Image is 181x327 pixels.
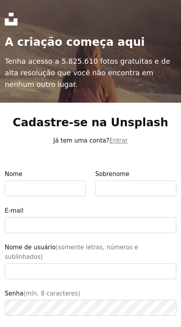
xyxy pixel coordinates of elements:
a: Entrar [109,137,128,145]
label: E-mail [5,206,177,233]
input: Nome de usuário(somente letras, números e sublinhados) [5,264,177,280]
input: Nome [5,181,86,197]
input: Sobrenome [95,181,177,197]
input: E-mail [5,217,177,233]
h2: A criação começa aqui [5,35,177,49]
a: Início — Unsplash [5,13,18,25]
p: Já tem uma conta? [5,136,177,146]
span: (mín. 8 caracteres) [23,290,80,298]
p: Tenha acesso a 5.825.610 fotos gratuitas e de alta resolução que você não encontra em nenhum outr... [5,56,177,90]
input: Senha(mín. 8 caracteres) [5,300,177,316]
span: (somente letras, números e sublinhados) [5,244,138,261]
label: Nome [5,170,86,197]
label: Sobrenome [95,170,177,197]
label: Senha [5,289,177,316]
h1: Cadastre-se na Unsplash [5,116,177,130]
label: Nome de usuário [5,243,177,280]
